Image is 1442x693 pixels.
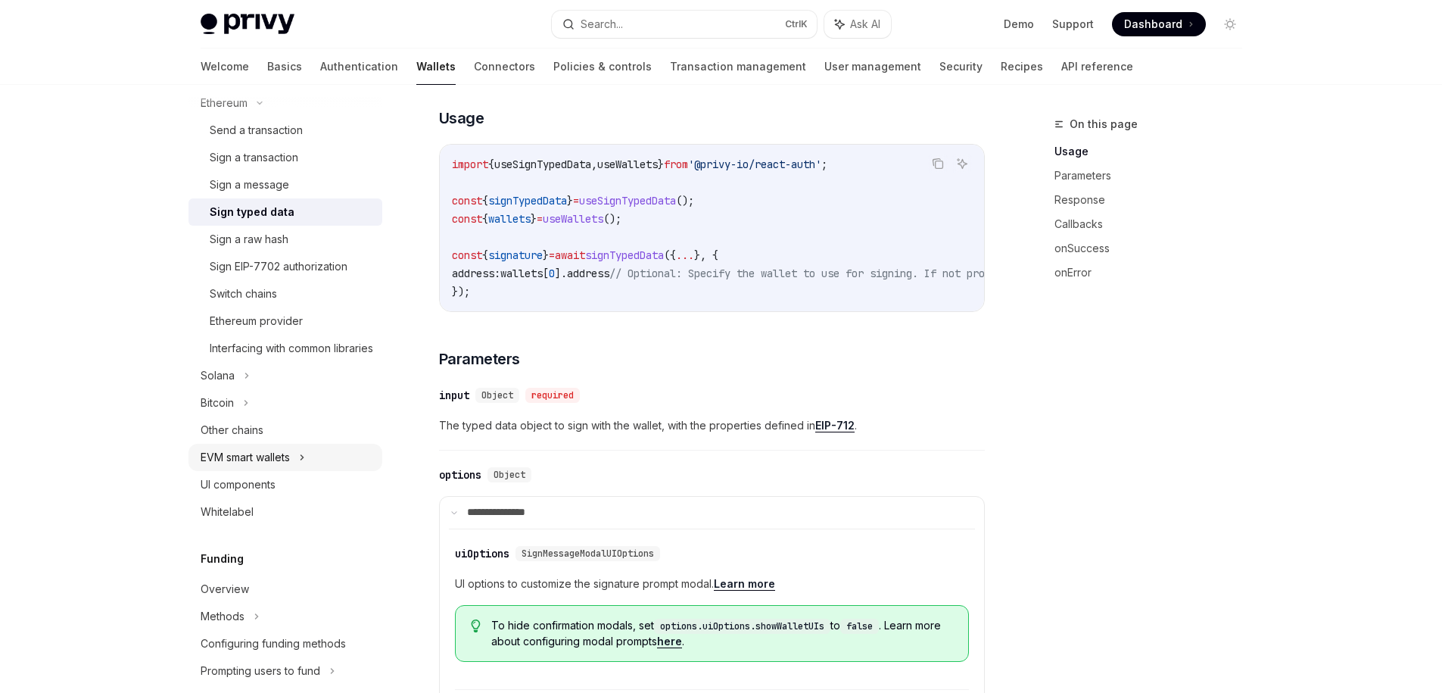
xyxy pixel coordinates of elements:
[1054,212,1254,236] a: Callbacks
[821,158,827,171] span: ;
[1054,261,1254,285] a: onError
[210,258,347,276] div: Sign EIP-7702 authorization
[210,203,294,221] div: Sign typed data
[676,194,694,208] span: ();
[439,417,985,435] span: The typed data object to sign with the wallet, with the properties defined in .
[555,267,567,280] span: ].
[494,469,525,481] span: Object
[688,158,821,171] span: '@privy-io/react-auth'
[188,117,382,144] a: Send a transaction
[188,471,382,498] a: UI components
[1004,17,1034,32] a: Demo
[188,498,382,526] a: Whitelabel
[482,194,488,208] span: {
[522,548,654,560] span: SignMessageModalUIOptions
[1061,48,1133,85] a: API reference
[850,17,880,32] span: Ask AI
[455,575,969,593] span: UI options to customize the signature prompt modal.
[210,312,303,330] div: Ethereum provider
[1218,12,1242,36] button: Toggle dark mode
[452,158,488,171] span: import
[188,198,382,226] a: Sign typed data
[452,248,482,262] span: const
[543,248,549,262] span: }
[201,367,235,385] div: Solana
[543,267,549,280] span: [
[1070,115,1138,133] span: On this page
[1001,48,1043,85] a: Recipes
[603,212,621,226] span: ();
[188,253,382,280] a: Sign EIP-7702 authorization
[210,176,289,194] div: Sign a message
[452,194,482,208] span: const
[597,158,658,171] span: useWallets
[657,635,682,648] a: here
[201,476,276,494] div: UI components
[1054,236,1254,261] a: onSuccess
[201,662,320,680] div: Prompting users to fund
[201,503,254,521] div: Whitelabel
[549,248,555,262] span: =
[654,619,830,634] code: options.uiOptions.showWalletUIs
[188,171,382,198] a: Sign a message
[210,121,303,139] div: Send a transaction
[188,226,382,253] a: Sign a raw hash
[439,467,481,482] div: options
[553,48,652,85] a: Policies & controls
[210,148,298,167] div: Sign a transaction
[494,158,591,171] span: useSignTypedData
[1112,12,1206,36] a: Dashboard
[543,212,603,226] span: useWallets
[474,48,535,85] a: Connectors
[567,267,609,280] span: address
[267,48,302,85] a: Basics
[488,158,494,171] span: {
[201,48,249,85] a: Welcome
[537,212,543,226] span: =
[1054,188,1254,212] a: Response
[188,280,382,307] a: Switch chains
[188,144,382,171] a: Sign a transaction
[664,158,688,171] span: from
[481,389,513,401] span: Object
[694,248,718,262] span: }, {
[188,335,382,362] a: Interfacing with common libraries
[188,630,382,657] a: Configuring funding methods
[188,417,382,444] a: Other chains
[952,154,972,173] button: Ask AI
[785,18,808,30] span: Ctrl K
[552,11,817,38] button: Search...CtrlK
[201,607,244,626] div: Methods
[714,577,775,591] a: Learn more
[1124,17,1182,32] span: Dashboard
[210,285,277,303] div: Switch chains
[573,194,579,208] span: =
[201,448,290,467] div: EVM smart wallets
[201,14,294,35] img: light logo
[455,546,509,561] div: uiOptions
[815,419,855,432] a: EIP-712
[320,48,398,85] a: Authentication
[210,230,288,248] div: Sign a raw hash
[452,212,482,226] span: const
[482,212,488,226] span: {
[1054,164,1254,188] a: Parameters
[567,194,573,208] span: }
[201,550,244,568] h5: Funding
[439,108,484,129] span: Usage
[188,307,382,335] a: Ethereum provider
[579,194,676,208] span: useSignTypedData
[201,421,263,439] div: Other chains
[491,618,953,649] span: To hide confirmation modals, set to . Learn more about configuring modal prompts .
[581,15,623,33] div: Search...
[188,576,382,603] a: Overview
[488,194,567,208] span: signTypedData
[488,248,543,262] span: signature
[210,339,373,357] div: Interfacing with common libraries
[416,48,456,85] a: Wallets
[471,620,481,633] svg: Tip
[591,158,597,171] span: ,
[439,348,520,370] span: Parameters
[670,48,806,85] a: Transaction management
[1052,17,1094,32] a: Support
